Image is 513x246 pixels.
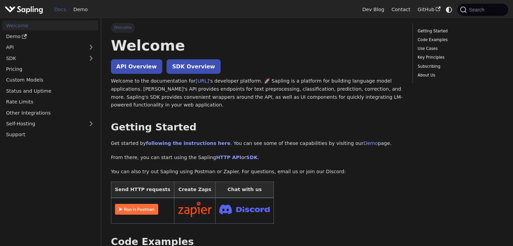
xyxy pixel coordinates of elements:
[414,4,444,15] a: GitHub
[111,168,403,176] p: You can also try out Sapling using Postman or Zapier. For questions, email us or join our Discord:
[457,4,508,16] button: Search (Command+K)
[388,4,414,15] a: Contact
[111,23,135,32] span: Welcome
[5,5,46,14] a: Sapling.aiSapling.ai
[2,119,98,129] a: Self-Hosting
[111,154,403,162] p: From there, you can start using the Sapling or .
[444,5,454,14] button: Switch between dark and light mode (currently system mode)
[2,108,98,118] a: Other Integrations
[219,203,270,216] img: Join Discord
[111,140,403,148] p: Get started by . You can see some of these capabilities by visiting our page.
[2,64,98,74] a: Pricing
[2,53,84,63] a: SDK
[418,63,501,70] a: Subscribing
[216,155,241,160] a: HTTP API
[70,4,91,15] a: Demo
[418,37,501,43] a: Code Examples
[2,42,84,52] a: API
[2,97,98,107] a: Rate Limits
[418,28,501,34] a: Getting Started
[84,53,98,63] button: Expand sidebar category 'SDK'
[178,202,212,217] img: Connect in Zapier
[111,36,403,55] h1: Welcome
[51,4,70,15] a: Docs
[2,32,98,41] a: Demo
[196,78,209,84] a: [URL]
[111,121,403,133] h2: Getting Started
[167,59,220,74] a: SDK Overview
[115,204,158,215] img: Run in Postman
[5,5,43,14] img: Sapling.ai
[2,86,98,96] a: Status and Uptime
[246,155,257,160] a: SDK
[111,59,162,74] a: API Overview
[359,4,388,15] a: Dev Blog
[2,21,98,30] a: Welcome
[418,54,501,61] a: Key Principles
[418,45,501,52] a: Use Cases
[146,141,230,146] a: following the instructions here
[84,42,98,52] button: Expand sidebar category 'API'
[364,141,378,146] a: Demo
[216,182,274,198] th: Chat with us
[111,77,403,109] p: Welcome to the documentation for 's developer platform. 🚀 Sapling is a platform for building lang...
[2,75,98,85] a: Custom Models
[111,182,174,198] th: Send HTTP requests
[174,182,216,198] th: Create Zaps
[467,7,488,12] span: Search
[111,23,403,32] nav: Breadcrumbs
[2,130,98,140] a: Support
[418,72,501,79] a: About Us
